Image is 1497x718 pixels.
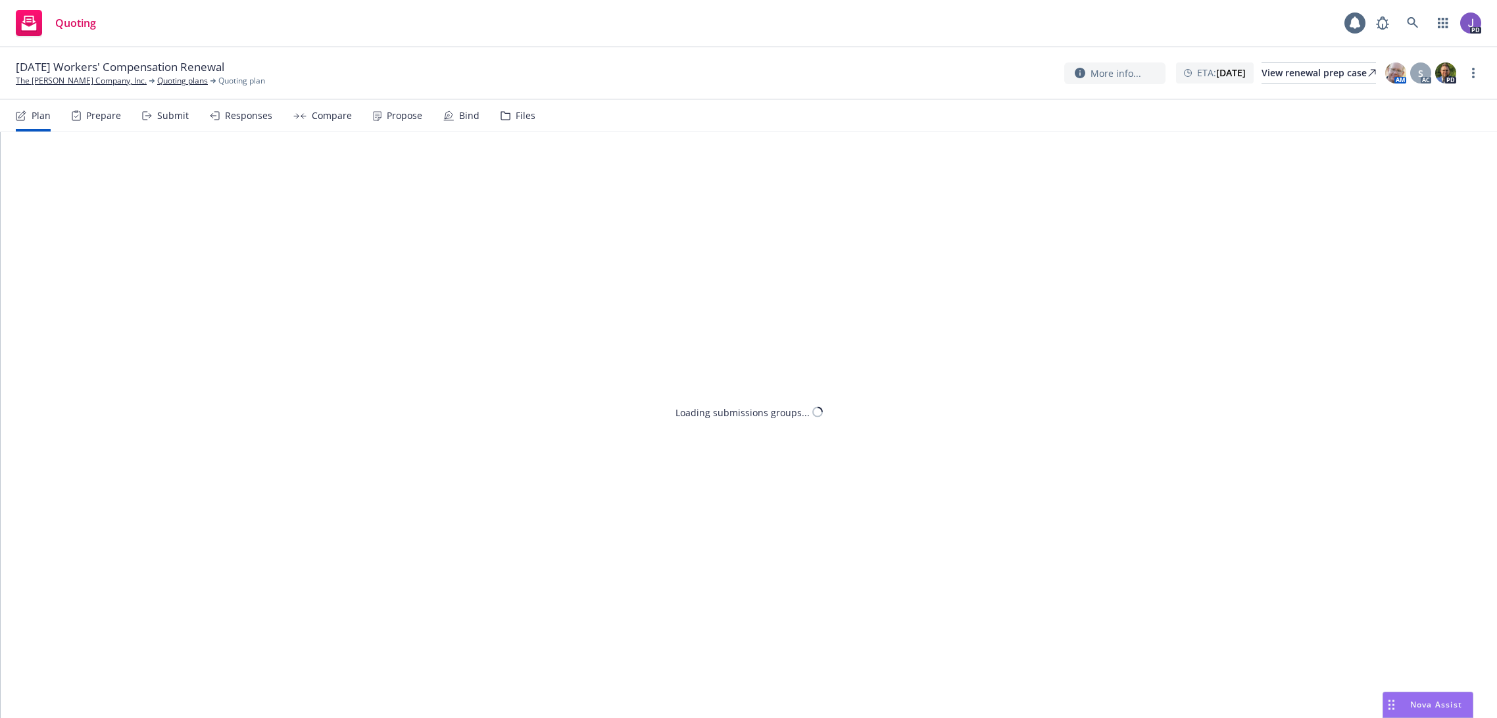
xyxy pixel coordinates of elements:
[675,405,810,419] div: Loading submissions groups...
[1460,12,1481,34] img: photo
[16,75,147,87] a: The [PERSON_NAME] Company, Inc.
[1383,692,1400,717] div: Drag to move
[1216,66,1246,79] strong: [DATE]
[157,75,208,87] a: Quoting plans
[387,110,422,121] div: Propose
[1262,63,1376,83] div: View renewal prep case
[1465,65,1481,81] a: more
[32,110,51,121] div: Plan
[1197,66,1246,80] span: ETA :
[1383,692,1473,718] button: Nova Assist
[1410,699,1462,710] span: Nova Assist
[1385,62,1406,84] img: photo
[312,110,352,121] div: Compare
[1064,62,1166,84] button: More info...
[86,110,121,121] div: Prepare
[218,75,265,87] span: Quoting plan
[1435,62,1456,84] img: photo
[516,110,535,121] div: Files
[1369,10,1396,36] a: Report a Bug
[225,110,272,121] div: Responses
[1262,62,1376,84] a: View renewal prep case
[1430,10,1456,36] a: Switch app
[157,110,189,121] div: Submit
[459,110,479,121] div: Bind
[11,5,101,41] a: Quoting
[1400,10,1426,36] a: Search
[1418,66,1423,80] span: S
[1091,66,1141,80] span: More info...
[55,18,96,28] span: Quoting
[16,59,224,75] span: [DATE] Workers' Compensation Renewal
